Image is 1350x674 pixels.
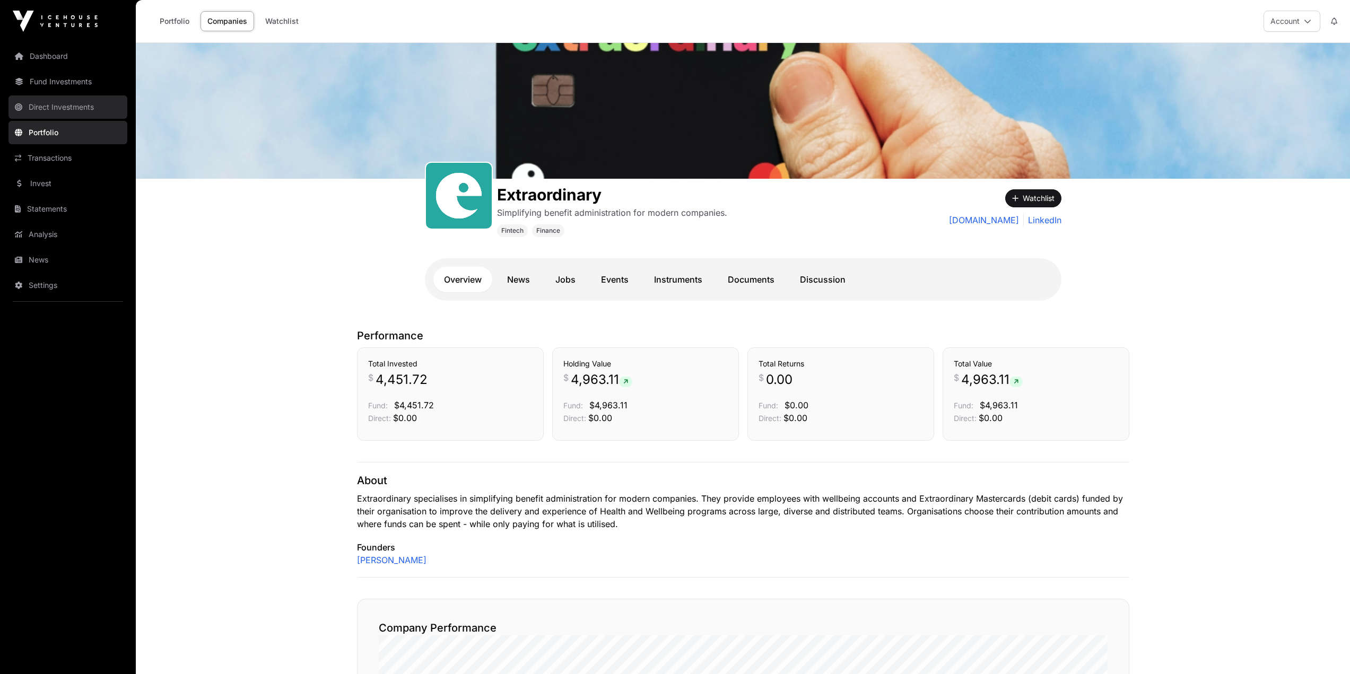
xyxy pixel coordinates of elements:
span: $4,451.72 [394,400,434,410]
a: LinkedIn [1023,214,1061,226]
span: Fund: [954,401,973,410]
nav: Tabs [433,267,1053,292]
span: $ [368,371,373,384]
span: Fintech [501,226,524,235]
span: 4,451.72 [376,371,428,388]
span: $0.00 [588,413,612,423]
a: Discussion [789,267,856,292]
span: $4,963.11 [980,400,1018,410]
span: Direct: [759,414,781,423]
span: 0.00 [766,371,792,388]
a: Portfolio [153,11,196,31]
span: $4,963.11 [589,400,628,410]
button: Account [1264,11,1320,32]
span: Fund: [563,401,583,410]
h3: Total Returns [759,358,923,369]
a: Settings [8,274,127,297]
span: $ [954,371,959,384]
span: $0.00 [783,413,807,423]
a: Direct Investments [8,95,127,119]
a: Dashboard [8,45,127,68]
span: $ [563,371,569,384]
h3: Holding Value [563,358,728,369]
a: Statements [8,197,127,221]
h3: Total Invested [368,358,533,369]
a: News [8,248,127,272]
a: Invest [8,172,127,195]
span: Direct: [368,414,391,423]
a: Analysis [8,223,127,246]
img: Extraordinary [136,43,1350,179]
a: Jobs [545,267,586,292]
img: output-onlinepngtools---2025-04-04T105842.413.png [430,167,487,224]
span: Fund: [368,401,388,410]
span: $0.00 [393,413,417,423]
span: $ [759,371,764,384]
a: Instruments [643,267,713,292]
h3: Total Value [954,358,1118,369]
span: 4,963.11 [961,371,1023,388]
p: Simplifying benefit administration for modern companies. [497,206,727,219]
a: Portfolio [8,121,127,144]
a: News [497,267,541,292]
a: [PERSON_NAME] [357,554,426,566]
p: About [357,473,1129,488]
span: Finance [536,226,560,235]
span: $0.00 [785,400,808,410]
span: Fund: [759,401,778,410]
iframe: Chat Widget [1297,623,1350,674]
span: Direct: [954,414,977,423]
a: Transactions [8,146,127,170]
span: $0.00 [979,413,1003,423]
a: [DOMAIN_NAME] [949,214,1019,226]
h2: Company Performance [379,620,1108,635]
p: Extraordinary specialises in simplifying benefit administration for modern companies. They provid... [357,492,1129,530]
p: Performance [357,328,1129,343]
a: Watchlist [258,11,306,31]
a: Overview [433,267,492,292]
img: Icehouse Ventures Logo [13,11,98,32]
a: Fund Investments [8,70,127,93]
span: 4,963.11 [571,371,632,388]
a: Companies [201,11,254,31]
span: Direct: [563,414,586,423]
h1: Extraordinary [497,185,727,204]
button: Watchlist [1005,189,1061,207]
a: Events [590,267,639,292]
p: Founders [357,541,1129,554]
a: Documents [717,267,785,292]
